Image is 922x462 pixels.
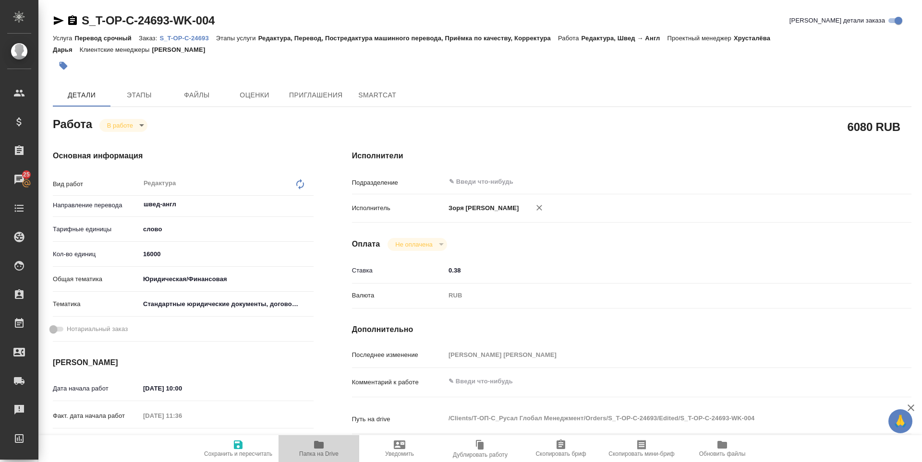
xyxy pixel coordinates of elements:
[204,450,272,457] span: Сохранить и пересчитать
[104,121,136,130] button: В работе
[53,411,140,421] p: Факт. дата начала работ
[848,118,900,135] h2: 6080 RUB
[448,176,830,188] input: ✎ Введи что-нибудь
[198,435,279,462] button: Сохранить и пересчитать
[59,89,105,101] span: Детали
[159,34,216,42] a: S_T-OP-C-24693
[53,15,64,26] button: Скопировать ссылку для ЯМессенджера
[53,115,92,132] h2: Работа
[159,35,216,42] p: S_T-OP-C-24693
[445,287,865,304] div: RUB
[888,409,912,433] button: 🙏
[53,357,314,368] h4: [PERSON_NAME]
[231,89,278,101] span: Оценки
[140,434,224,448] input: ✎ Введи что-нибудь
[352,266,445,275] p: Ставка
[352,350,445,360] p: Последнее изменение
[558,35,582,42] p: Работа
[860,181,861,183] button: Open
[354,89,400,101] span: SmartCat
[53,201,140,210] p: Направление перевода
[53,274,140,284] p: Общая тематика
[352,378,445,387] p: Комментарий к работе
[174,89,220,101] span: Файлы
[140,296,314,312] div: Стандартные юридические документы, договоры, уставы
[352,150,911,162] h4: Исполнители
[352,291,445,300] p: Валюта
[440,435,521,462] button: Дублировать работу
[99,119,147,132] div: В работе
[53,150,314,162] h4: Основная информация
[385,450,414,457] span: Уведомить
[699,450,746,457] span: Обновить файлы
[53,225,140,234] p: Тарифные единицы
[53,179,140,189] p: Вид работ
[67,324,128,334] span: Нотариальный заказ
[216,35,258,42] p: Этапы услуги
[308,203,310,205] button: Open
[445,263,865,277] input: ✎ Введи что-нибудь
[74,35,139,42] p: Перевод срочный
[140,271,314,287] div: Юридическая/Финансовая
[53,249,140,259] p: Кол-во единиц
[82,14,215,27] a: S_T-OP-C-24693-WK-004
[289,89,343,101] span: Приглашения
[140,247,314,261] input: ✎ Введи что-нибудь
[445,348,865,362] input: Пустое поле
[53,299,140,309] p: Тематика
[352,415,445,424] p: Путь на drive
[352,324,911,335] h4: Дополнительно
[299,450,339,457] span: Папка на Drive
[529,197,550,218] button: Удалить исполнителя
[53,55,74,76] button: Добавить тэг
[2,167,36,191] a: 25
[453,451,508,458] span: Дублировать работу
[521,435,601,462] button: Скопировать бриф
[53,384,140,393] p: Дата начала работ
[80,46,152,53] p: Клиентские менеджеры
[392,240,435,249] button: Не оплачена
[352,203,445,213] p: Исполнитель
[359,435,440,462] button: Уведомить
[789,16,885,25] span: [PERSON_NAME] детали заказа
[258,35,558,42] p: Редактура, Перевод, Постредактура машинного перевода, Приёмка по качеству, Корректура
[17,170,36,179] span: 25
[352,178,445,188] p: Подразделение
[152,46,212,53] p: [PERSON_NAME]
[352,238,380,250] h4: Оплата
[582,35,667,42] p: Редактура, Швед → Англ
[140,409,224,423] input: Пустое поле
[535,450,586,457] span: Скопировать бриф
[445,410,865,426] textarea: /Clients/Т-ОП-С_Русал Глобал Менеджмент/Orders/S_T-OP-C-24693/Edited/S_T-OP-C-24693-WK-004
[116,89,162,101] span: Этапы
[53,35,74,42] p: Услуга
[388,238,447,251] div: В работе
[667,35,734,42] p: Проектный менеджер
[140,381,224,395] input: ✎ Введи что-нибудь
[279,435,359,462] button: Папка на Drive
[445,203,519,213] p: Зоря [PERSON_NAME]
[601,435,682,462] button: Скопировать мини-бриф
[139,35,159,42] p: Заказ:
[682,435,763,462] button: Обновить файлы
[608,450,674,457] span: Скопировать мини-бриф
[892,411,909,431] span: 🙏
[140,221,314,237] div: слово
[67,15,78,26] button: Скопировать ссылку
